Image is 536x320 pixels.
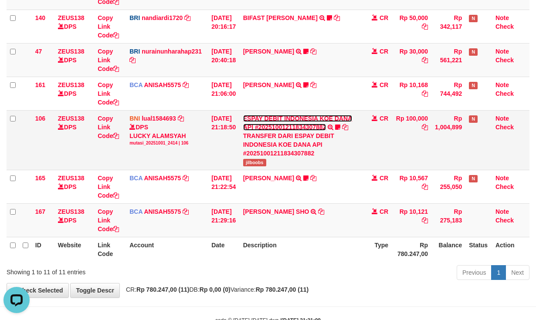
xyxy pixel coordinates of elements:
[243,48,294,55] a: [PERSON_NAME]
[98,81,119,106] a: Copy Link Code
[495,124,514,131] a: Check
[129,123,204,146] div: DPS LUCKY ALAMSYAH
[361,237,392,262] th: Type
[98,115,119,139] a: Copy Link Code
[208,203,239,237] td: [DATE] 21:29:16
[144,175,181,182] a: ANISAH5575
[98,48,119,72] a: Copy Link Code
[310,175,316,182] a: Copy TIFFANY MEIK to clipboard
[422,217,428,224] a: Copy Rp 10,121 to clipboard
[98,175,119,199] a: Copy Link Code
[7,283,69,298] a: Check Selected
[126,237,208,262] th: Account
[54,77,94,110] td: DPS
[183,81,189,88] a: Copy ANISAH5575 to clipboard
[94,237,126,262] th: Link Code
[392,203,431,237] td: Rp 10,121
[505,265,529,280] a: Next
[495,175,509,182] a: Note
[58,14,85,21] a: ZEUS138
[129,115,140,122] span: BNI
[129,208,142,215] span: BCA
[35,81,45,88] span: 161
[136,286,189,293] strong: Rp 780.247,00 (11)
[256,286,309,293] strong: Rp 780.247,00 (11)
[129,48,140,55] span: BRI
[469,175,478,182] span: Has Note
[129,57,136,64] a: Copy nurainunharahap231 to clipboard
[310,81,316,88] a: Copy HANRI ATMAWA to clipboard
[495,14,509,21] a: Note
[7,264,217,276] div: Showing 1 to 11 of 11 entries
[208,170,239,203] td: [DATE] 21:22:54
[392,110,431,170] td: Rp 100,000
[98,208,119,232] a: Copy Link Code
[310,48,316,55] a: Copy RISAL WAHYUDI to clipboard
[35,208,45,215] span: 167
[54,237,94,262] th: Website
[58,81,85,88] a: ZEUS138
[32,237,54,262] th: ID
[35,115,45,122] span: 106
[98,14,119,39] a: Copy Link Code
[495,81,509,88] a: Note
[392,170,431,203] td: Rp 10,567
[495,23,514,30] a: Check
[243,159,266,166] span: jilboobs
[122,286,309,293] span: CR: DB: Variance:
[243,81,294,88] a: [PERSON_NAME]
[495,90,514,97] a: Check
[422,183,428,190] a: Copy Rp 10,567 to clipboard
[208,43,239,77] td: [DATE] 20:40:18
[495,217,514,224] a: Check
[431,77,465,110] td: Rp 744,492
[431,10,465,43] td: Rp 342,117
[492,237,529,262] th: Action
[70,283,120,298] a: Toggle Descr
[431,170,465,203] td: Rp 255,050
[129,14,140,21] span: BRI
[243,175,294,182] a: [PERSON_NAME]
[465,237,492,262] th: Status
[469,82,478,89] span: Has Note
[54,43,94,77] td: DPS
[184,14,190,21] a: Copy nandiardi1720 to clipboard
[380,81,388,88] span: CR
[208,237,239,262] th: Date
[318,208,324,215] a: Copy MUHAMMAD HIQNI SHO to clipboard
[54,110,94,170] td: DPS
[495,115,509,122] a: Note
[142,48,202,55] a: nurainunharahap231
[35,48,42,55] span: 47
[243,208,309,215] a: [PERSON_NAME] SHO
[495,208,509,215] a: Note
[208,77,239,110] td: [DATE] 21:06:00
[243,131,358,158] div: TRANSFER DARI ESPAY DEBIT INDONESIA KOE DANA API #20251001211834307882
[142,115,176,122] a: lual1584693
[200,286,231,293] strong: Rp 0,00 (0)
[469,48,478,56] span: Has Note
[183,208,189,215] a: Copy ANISAH5575 to clipboard
[144,208,181,215] a: ANISAH5575
[495,57,514,64] a: Check
[380,48,388,55] span: CR
[422,124,428,131] a: Copy Rp 100,000 to clipboard
[334,14,340,21] a: Copy BIFAST MUHAMMAD FIR to clipboard
[491,265,506,280] a: 1
[342,124,348,131] a: Copy ESPAY DEBIT INDONESIA KOE DANA API #20251001211834307882 to clipboard
[58,208,85,215] a: ZEUS138
[208,110,239,170] td: [DATE] 21:18:50
[54,203,94,237] td: DPS
[129,175,142,182] span: BCA
[392,77,431,110] td: Rp 10,168
[380,208,388,215] span: CR
[431,203,465,237] td: Rp 275,183
[380,115,388,122] span: CR
[243,14,318,21] a: BIFAST [PERSON_NAME]
[457,265,492,280] a: Previous
[431,237,465,262] th: Balance
[422,90,428,97] a: Copy Rp 10,168 to clipboard
[380,14,388,21] span: CR
[392,237,431,262] th: Rp 780.247,00
[35,14,45,21] span: 140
